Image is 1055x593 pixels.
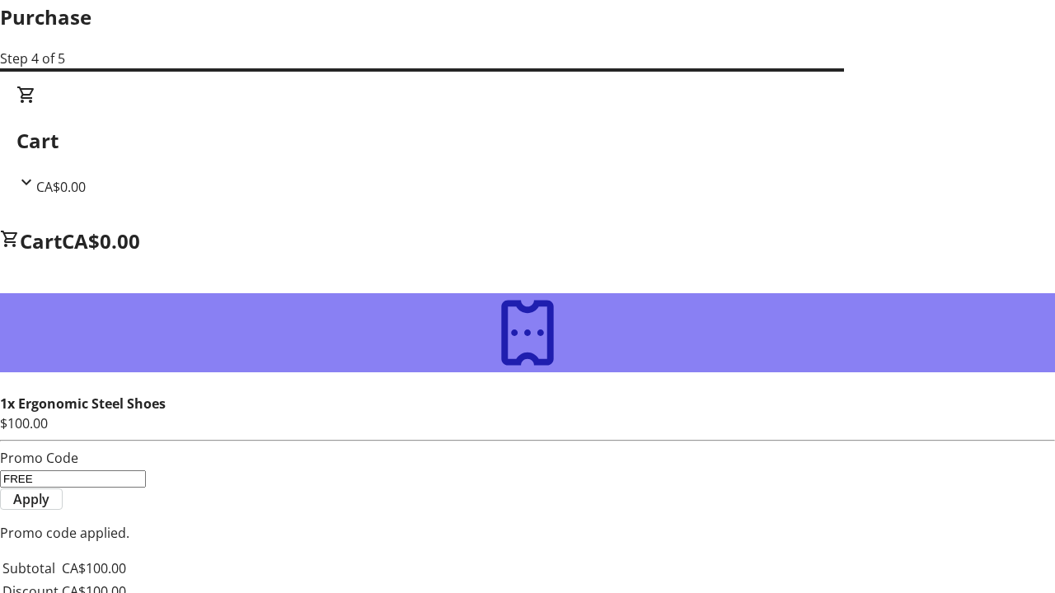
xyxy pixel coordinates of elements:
span: Cart [20,227,62,254]
td: Subtotal [2,558,59,579]
span: CA$0.00 [36,178,86,196]
span: CA$0.00 [62,227,140,254]
td: CA$100.00 [61,558,127,579]
span: Apply [13,489,49,509]
div: CartCA$0.00 [16,85,1039,197]
h2: Cart [16,126,1039,156]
